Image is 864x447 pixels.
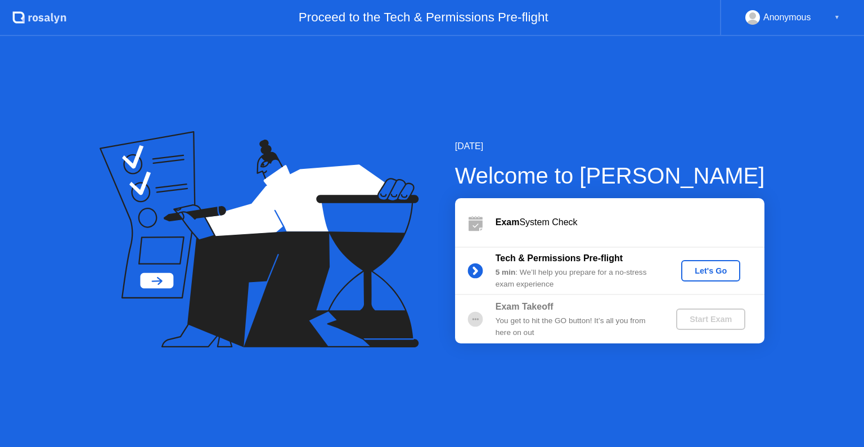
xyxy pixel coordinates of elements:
div: : We’ll help you prepare for a no-stress exam experience [496,267,658,290]
div: [DATE] [455,140,765,153]
b: Exam Takeoff [496,302,553,311]
div: You get to hit the GO button! It’s all you from here on out [496,315,658,338]
div: Anonymous [763,10,811,25]
div: Start Exam [681,315,741,324]
div: System Check [496,216,764,229]
button: Start Exam [676,309,745,330]
div: Welcome to [PERSON_NAME] [455,159,765,193]
b: Exam [496,217,520,227]
b: 5 min [496,268,516,276]
b: Tech & Permissions Pre-flight [496,253,623,263]
button: Let's Go [681,260,740,281]
div: ▼ [834,10,840,25]
div: Let's Go [686,266,736,275]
